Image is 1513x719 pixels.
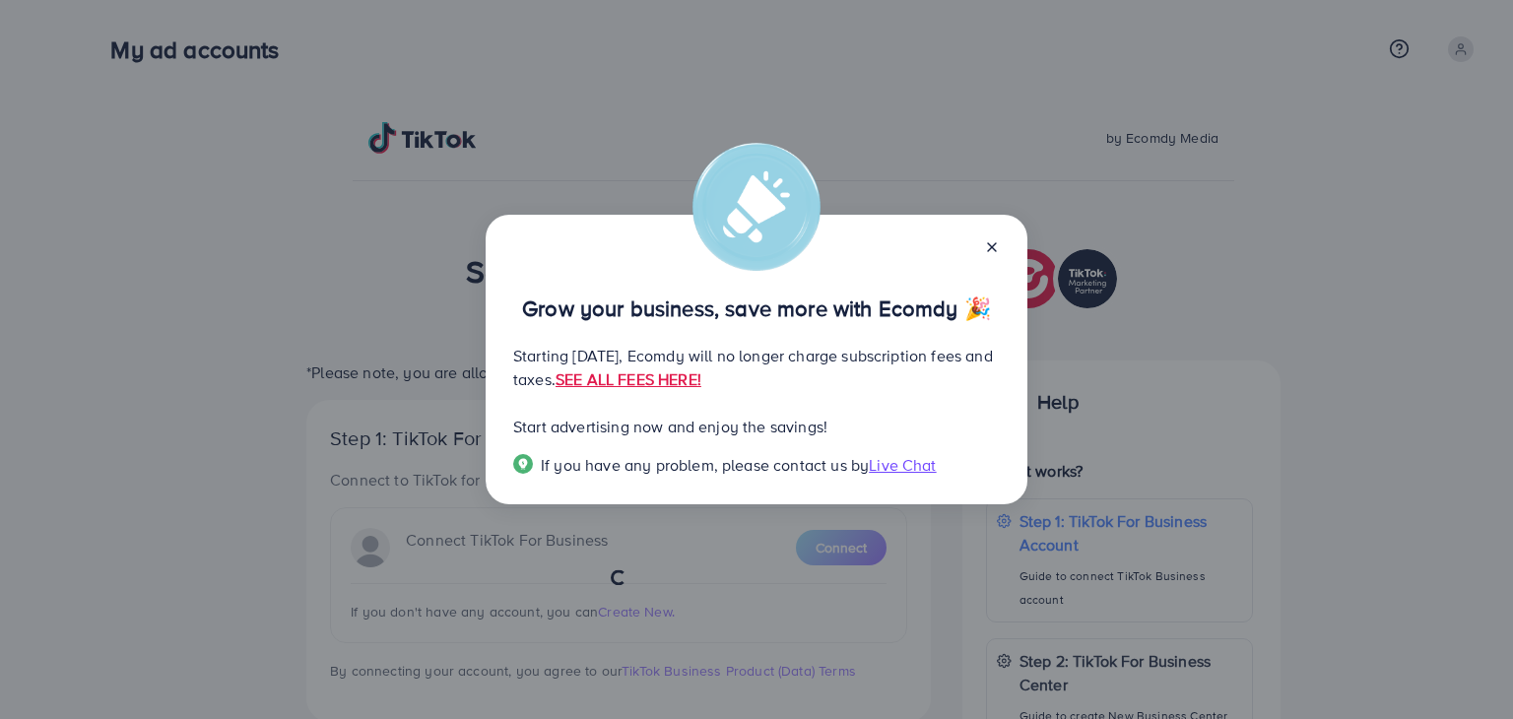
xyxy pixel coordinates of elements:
p: Starting [DATE], Ecomdy will no longer charge subscription fees and taxes. [513,344,1000,391]
p: Start advertising now and enjoy the savings! [513,415,1000,438]
a: SEE ALL FEES HERE! [556,368,701,390]
span: If you have any problem, please contact us by [541,454,869,476]
span: Live Chat [869,454,936,476]
img: Popup guide [513,454,533,474]
p: Grow your business, save more with Ecomdy 🎉 [513,296,1000,320]
img: alert [692,143,821,271]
